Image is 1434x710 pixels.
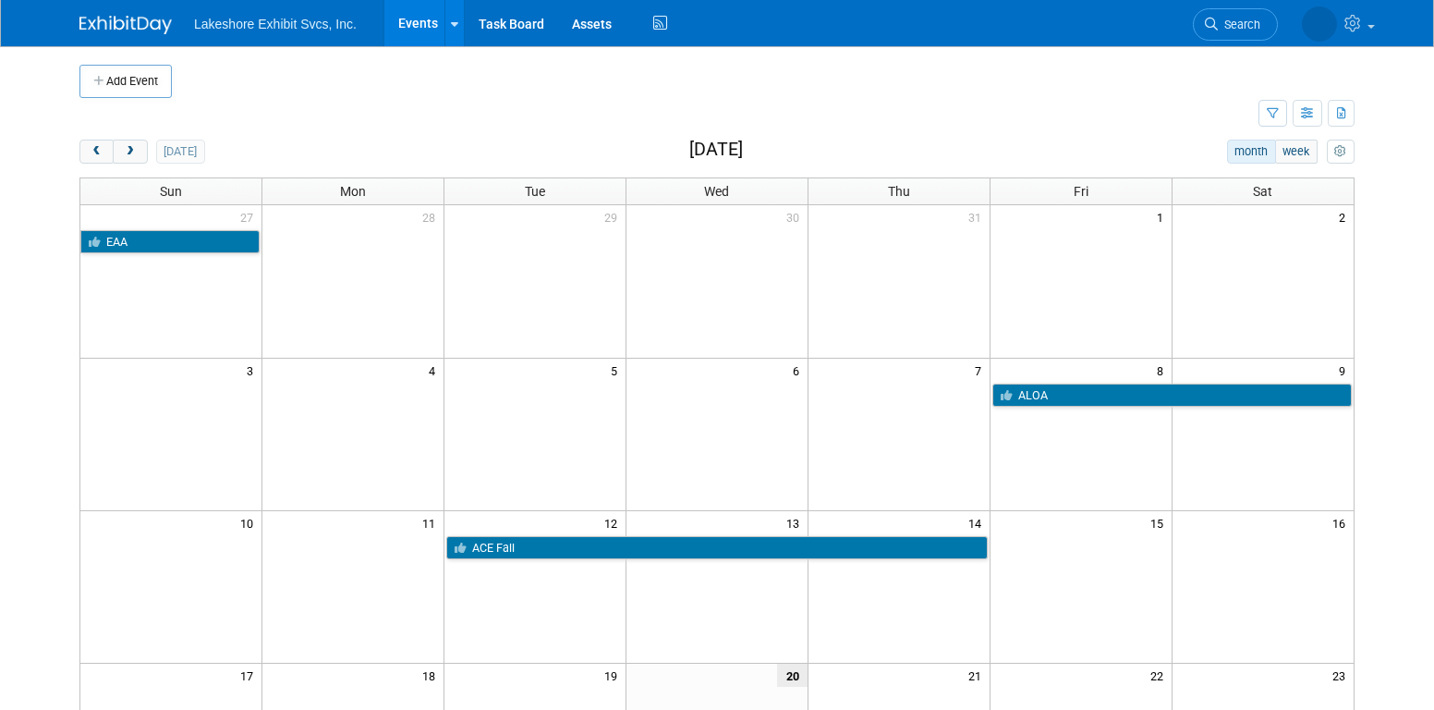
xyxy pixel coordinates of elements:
[1337,359,1354,382] span: 9
[194,17,357,31] span: Lakeshore Exhibit Svcs, Inc.
[79,140,114,164] button: prev
[1155,205,1172,228] span: 1
[1331,511,1354,534] span: 16
[1074,184,1088,199] span: Fri
[1193,8,1278,41] a: Search
[79,16,172,34] img: ExhibitDay
[784,511,808,534] span: 13
[704,184,729,199] span: Wed
[245,359,261,382] span: 3
[1302,6,1337,42] img: MICHELLE MOYA
[602,511,626,534] span: 12
[689,140,743,160] h2: [DATE]
[602,664,626,687] span: 19
[1275,140,1318,164] button: week
[973,359,990,382] span: 7
[1331,664,1354,687] span: 23
[609,359,626,382] span: 5
[420,205,444,228] span: 28
[420,664,444,687] span: 18
[113,140,147,164] button: next
[156,140,205,164] button: [DATE]
[160,184,182,199] span: Sun
[1334,146,1346,158] i: Personalize Calendar
[791,359,808,382] span: 6
[1148,511,1172,534] span: 15
[1148,664,1172,687] span: 22
[992,384,1352,408] a: ALOA
[784,205,808,228] span: 30
[602,205,626,228] span: 29
[238,511,261,534] span: 10
[966,664,990,687] span: 21
[1337,205,1354,228] span: 2
[1155,359,1172,382] span: 8
[966,511,990,534] span: 14
[238,664,261,687] span: 17
[1253,184,1272,199] span: Sat
[777,664,808,687] span: 20
[420,511,444,534] span: 11
[1227,140,1276,164] button: month
[966,205,990,228] span: 31
[79,65,172,98] button: Add Event
[1327,140,1355,164] button: myCustomButton
[1218,18,1260,31] span: Search
[80,230,260,254] a: EAA
[340,184,366,199] span: Mon
[427,359,444,382] span: 4
[525,184,545,199] span: Tue
[888,184,910,199] span: Thu
[446,536,988,560] a: ACE Fall
[238,205,261,228] span: 27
